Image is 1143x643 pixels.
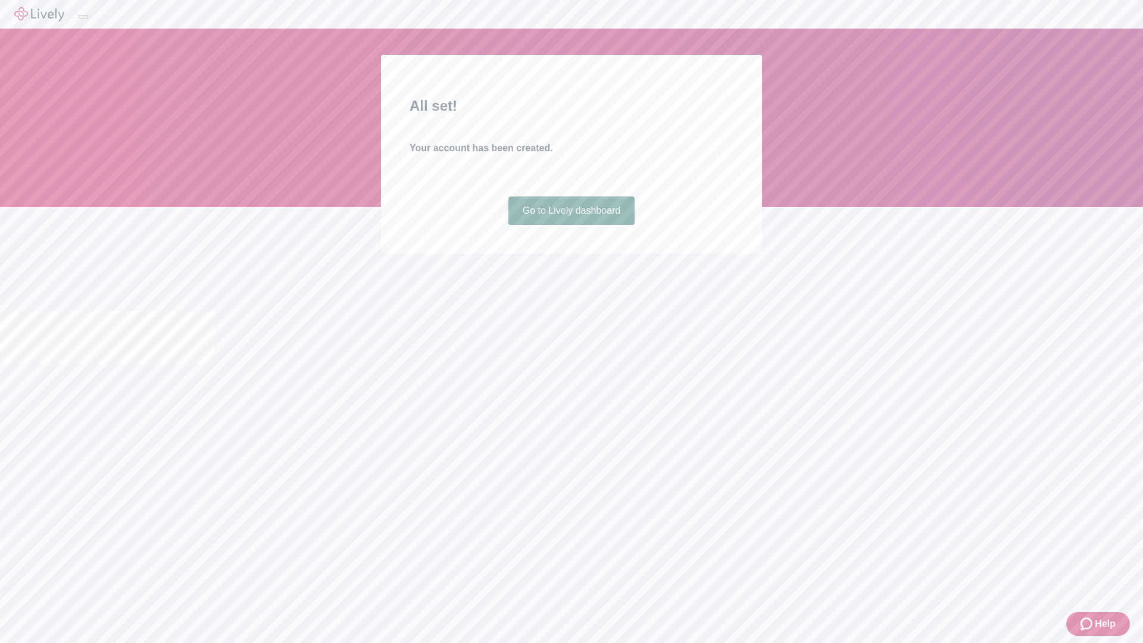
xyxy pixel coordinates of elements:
[1095,617,1116,631] span: Help
[79,15,88,18] button: Log out
[1080,617,1095,631] svg: Zendesk support icon
[508,196,635,225] a: Go to Lively dashboard
[1066,612,1130,636] button: Zendesk support iconHelp
[410,95,733,117] h2: All set!
[14,7,64,21] img: Lively
[410,141,733,155] h4: Your account has been created.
